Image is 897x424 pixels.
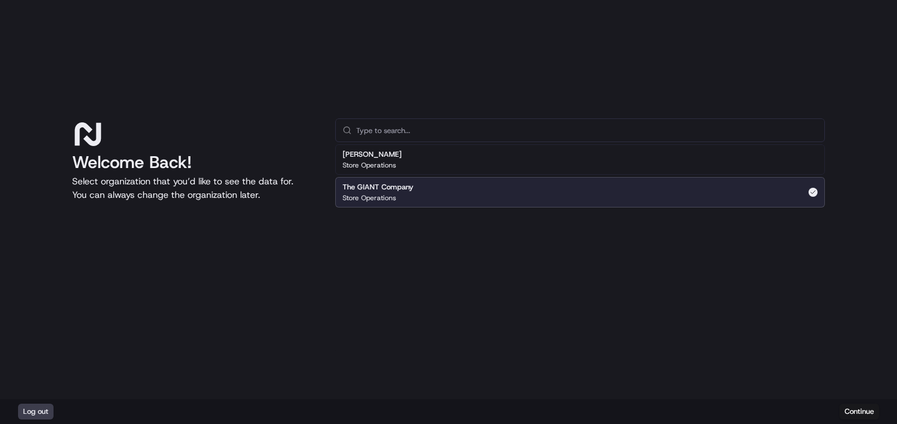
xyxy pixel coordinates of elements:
h1: Welcome Back! [72,152,317,173]
h2: The GIANT Company [343,182,414,192]
div: Suggestions [335,142,825,210]
button: Log out [18,404,54,419]
p: Store Operations [343,161,396,170]
button: Continue [840,404,879,419]
p: Store Operations [343,193,396,202]
input: Type to search... [356,119,818,142]
h2: [PERSON_NAME] [343,149,402,160]
p: Select organization that you’d like to see the data for. You can always change the organization l... [72,175,317,202]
